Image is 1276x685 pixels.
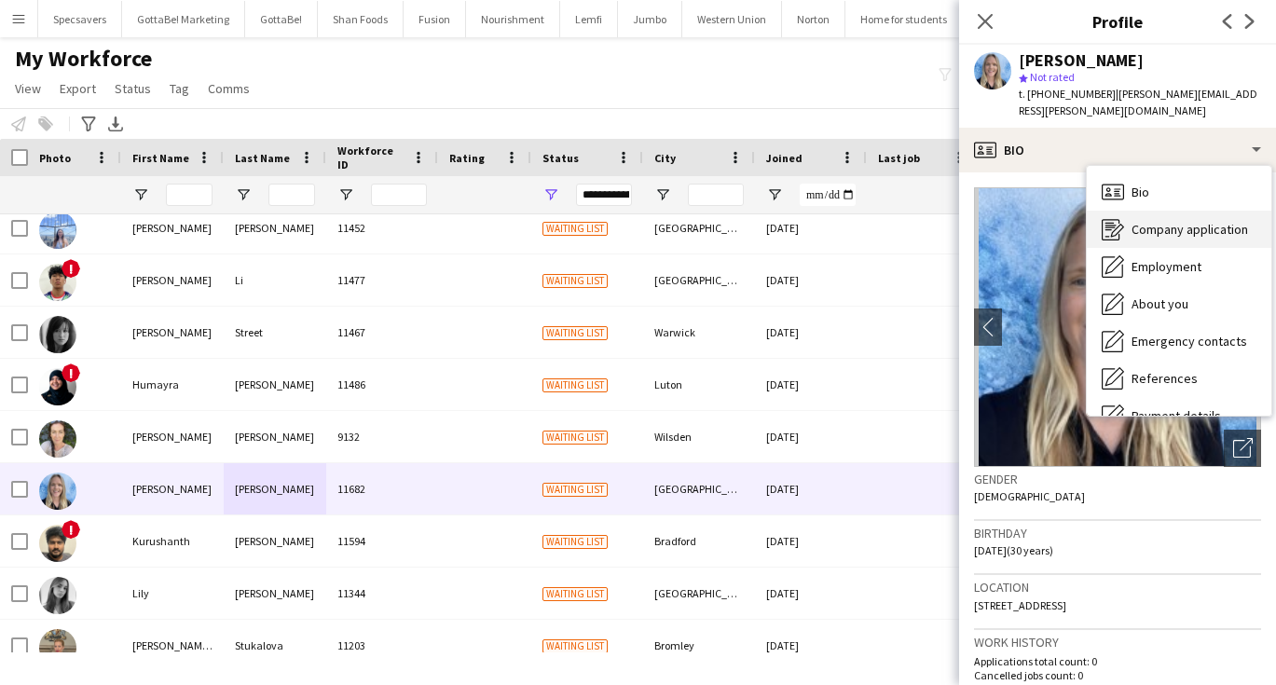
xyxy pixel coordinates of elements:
[224,411,326,462] div: [PERSON_NAME]
[224,359,326,410] div: [PERSON_NAME]
[224,202,326,253] div: [PERSON_NAME]
[542,222,608,236] span: Waiting list
[77,113,100,135] app-action-btn: Advanced filters
[7,76,48,101] a: View
[542,431,608,445] span: Waiting list
[560,1,618,37] button: Lemfi
[1087,322,1271,360] div: Emergency contacts
[121,307,224,358] div: [PERSON_NAME]
[643,515,755,567] div: Bradford
[755,515,867,567] div: [DATE]
[542,483,608,497] span: Waiting list
[326,307,438,358] div: 11467
[974,187,1261,467] img: Crew avatar or photo
[466,1,560,37] button: Nourishment
[235,151,290,165] span: Last Name
[654,186,671,203] button: Open Filter Menu
[542,535,608,549] span: Waiting list
[1087,397,1271,434] div: Payment details
[245,1,318,37] button: GottaBe!
[1132,407,1221,424] span: Payment details
[15,80,41,97] span: View
[132,186,149,203] button: Open Filter Menu
[542,378,608,392] span: Waiting list
[104,113,127,135] app-action-btn: Export XLSX
[1132,184,1149,200] span: Bio
[1132,333,1247,349] span: Emergency contacts
[224,568,326,619] div: [PERSON_NAME]
[39,473,76,510] img: Katrina Donaldson
[654,151,676,165] span: City
[542,151,579,165] span: Status
[132,151,189,165] span: First Name
[39,629,76,666] img: Luydmila (Mila) Stukalova
[449,151,485,165] span: Rating
[38,1,122,37] button: Specsavers
[121,254,224,306] div: [PERSON_NAME]
[542,639,608,653] span: Waiting list
[326,463,438,514] div: 11682
[766,186,783,203] button: Open Filter Menu
[318,1,404,37] button: Shan Foods
[1019,87,1257,117] span: | [PERSON_NAME][EMAIL_ADDRESS][PERSON_NAME][DOMAIN_NAME]
[643,359,755,410] div: Luton
[122,1,245,37] button: GottaBe! Marketing
[682,1,782,37] button: Western Union
[974,598,1066,612] span: [STREET_ADDRESS]
[121,515,224,567] div: Kurushanth
[755,463,867,514] div: [DATE]
[800,184,856,206] input: Joined Filter Input
[326,359,438,410] div: 11486
[326,202,438,253] div: 11452
[60,80,96,97] span: Export
[1030,70,1075,84] span: Not rated
[618,1,682,37] button: Jumbo
[337,144,405,171] span: Workforce ID
[643,411,755,462] div: Wilsden
[326,620,438,671] div: 11203
[62,520,80,539] span: !
[755,202,867,253] div: [DATE]
[208,80,250,97] span: Comms
[39,420,76,458] img: Joanne James
[200,76,257,101] a: Comms
[755,411,867,462] div: [DATE]
[15,45,152,73] span: My Workforce
[643,620,755,671] div: Bromley
[107,76,158,101] a: Status
[62,363,80,382] span: !
[974,471,1261,487] h3: Gender
[1019,52,1144,69] div: [PERSON_NAME]
[845,1,963,37] button: Home for students
[755,620,867,671] div: [DATE]
[755,254,867,306] div: [DATE]
[1087,248,1271,285] div: Employment
[878,151,920,165] span: Last job
[1087,285,1271,322] div: About you
[542,274,608,288] span: Waiting list
[39,212,76,249] img: Anastasia Moore
[62,259,80,278] span: !
[121,463,224,514] div: [PERSON_NAME]
[974,634,1261,651] h3: Work history
[643,307,755,358] div: Warwick
[1132,221,1248,238] span: Company application
[121,359,224,410] div: Humayra
[643,202,755,253] div: [GEOGRAPHIC_DATA]
[1087,173,1271,211] div: Bio
[115,80,151,97] span: Status
[371,184,427,206] input: Workforce ID Filter Input
[755,568,867,619] div: [DATE]
[974,654,1261,668] p: Applications total count: 0
[974,668,1261,682] p: Cancelled jobs count: 0
[337,186,354,203] button: Open Filter Menu
[162,76,197,101] a: Tag
[643,254,755,306] div: [GEOGRAPHIC_DATA]
[39,151,71,165] span: Photo
[974,489,1085,503] span: [DEMOGRAPHIC_DATA]
[404,1,466,37] button: Fusion
[1132,370,1198,387] span: References
[52,76,103,101] a: Export
[224,254,326,306] div: Li
[39,525,76,562] img: Kurushanth Krishnamoorthy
